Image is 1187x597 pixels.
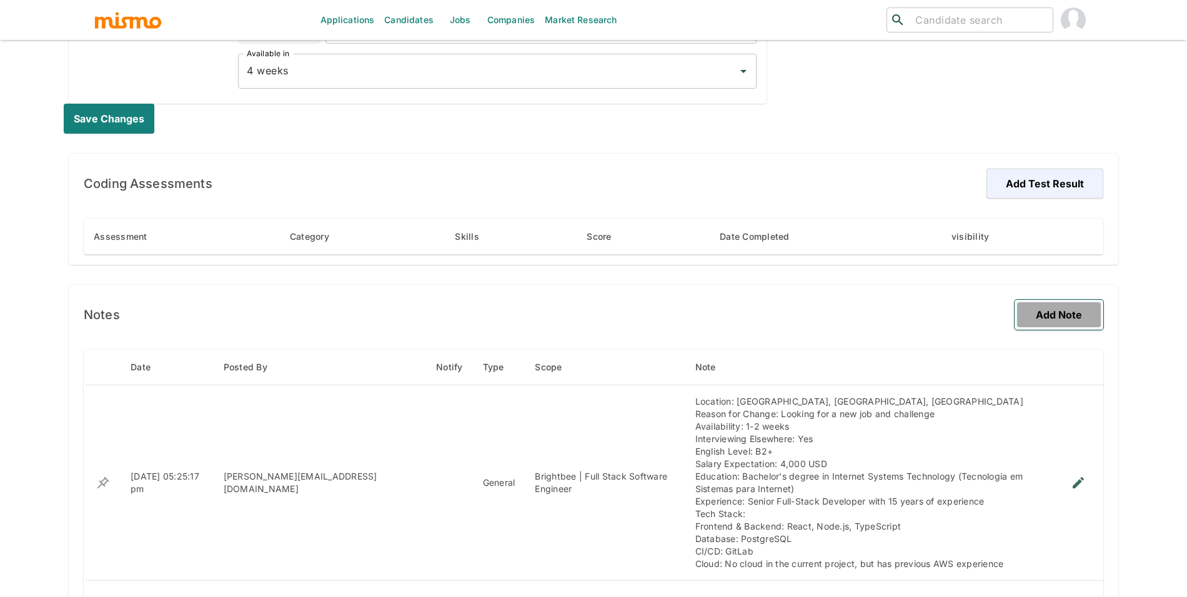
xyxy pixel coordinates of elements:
[473,350,525,385] th: Type
[121,350,214,385] th: Date
[426,350,473,385] th: Notify
[121,385,214,581] td: [DATE] 05:25:17 pm
[214,385,426,581] td: [PERSON_NAME][EMAIL_ADDRESS][DOMAIN_NAME]
[986,169,1103,199] button: Add Test Result
[1015,300,1103,330] button: Add Note
[84,174,212,194] h6: Coding Assessments
[84,219,1103,255] table: enhanced table
[64,104,154,134] button: Save changes
[94,11,162,29] img: logo
[587,229,627,244] span: Score
[525,385,685,581] td: Brightbee | Full Stack Software Engineer
[214,350,426,385] th: Posted By
[247,48,289,59] label: Available in
[685,350,1053,385] th: Note
[695,395,1043,570] div: Location: [GEOGRAPHIC_DATA], [GEOGRAPHIC_DATA], [GEOGRAPHIC_DATA] Reason for Change: Looking for ...
[84,305,120,325] h6: Notes
[910,11,1048,29] input: Candidate search
[735,62,752,80] button: Open
[473,385,525,581] td: General
[951,229,1006,244] span: visibility
[455,229,495,244] span: Skills
[720,229,806,244] span: Date Completed
[94,229,164,244] span: Assessment
[1061,7,1086,32] img: Maria Lujan Ciommo
[525,350,685,385] th: Scope
[290,229,345,244] span: Category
